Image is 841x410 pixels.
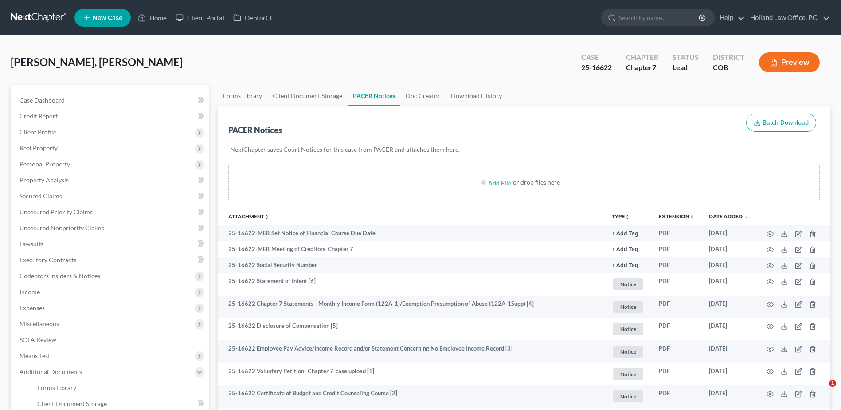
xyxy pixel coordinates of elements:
[613,368,643,380] span: Notice
[652,63,656,71] span: 7
[12,204,209,220] a: Unsecured Priority Claims
[715,10,745,26] a: Help
[652,257,702,273] td: PDF
[612,245,645,253] a: + Add Tag
[673,52,699,63] div: Status
[652,296,702,318] td: PDF
[612,389,645,404] a: Notice
[702,385,756,408] td: [DATE]
[20,96,65,104] span: Case Dashboard
[625,214,630,220] i: unfold_more
[612,344,645,359] a: Notice
[230,145,818,154] p: NextChapter saves Court Notices for this case from PACER and attaches them here.
[218,257,605,273] td: 25-16622 Social Security Number
[652,241,702,257] td: PDF
[702,340,756,363] td: [DATE]
[673,63,699,73] div: Lead
[133,10,171,26] a: Home
[612,261,645,269] a: + Add Tag
[228,125,282,135] div: PACER Notices
[613,390,643,402] span: Notice
[581,52,612,63] div: Case
[218,225,605,241] td: 25-16622-MER Set Notice of Financial Course Due Date
[30,380,209,396] a: Forms Library
[811,380,832,401] iframe: Intercom live chat
[626,63,658,73] div: Chapter
[400,85,446,106] a: Doc Creator
[702,273,756,296] td: [DATE]
[763,119,809,126] span: Batch Download
[218,273,605,296] td: 25-16622 Statement of Intent [6]
[12,108,209,124] a: Credit Report
[652,273,702,296] td: PDF
[709,213,749,220] a: Date Added expand_more
[652,385,702,408] td: PDF
[12,188,209,204] a: Secured Claims
[702,225,756,241] td: [DATE]
[581,63,612,73] div: 25-16622
[612,263,638,268] button: + Add Tag
[652,225,702,241] td: PDF
[267,85,348,106] a: Client Document Storage
[93,15,122,21] span: New Case
[652,363,702,386] td: PDF
[702,363,756,386] td: [DATE]
[20,256,76,264] span: Executory Contracts
[612,277,645,292] a: Notice
[759,52,820,72] button: Preview
[689,214,695,220] i: unfold_more
[20,272,100,280] span: Codebtors Insiders & Notices
[171,10,229,26] a: Client Portal
[612,322,645,336] a: Notice
[446,85,507,106] a: Download History
[12,92,209,108] a: Case Dashboard
[613,301,643,313] span: Notice
[20,336,56,343] span: SOFA Review
[20,240,43,248] span: Lawsuits
[264,214,270,220] i: unfold_more
[702,241,756,257] td: [DATE]
[11,55,183,68] span: [PERSON_NAME], [PERSON_NAME]
[12,172,209,188] a: Property Analysis
[626,52,658,63] div: Chapter
[12,252,209,268] a: Executory Contracts
[659,213,695,220] a: Extensionunfold_more
[20,176,69,184] span: Property Analysis
[746,10,830,26] a: Holland Law Office, P.C.
[702,318,756,341] td: [DATE]
[20,224,104,232] span: Unsecured Nonpriority Claims
[218,385,605,408] td: 25-16622 Certificate of Budget and Credit Counseling Course [2]
[743,214,749,220] i: expand_more
[613,323,643,335] span: Notice
[652,340,702,363] td: PDF
[612,229,645,237] a: + Add Tag
[613,346,643,358] span: Notice
[612,231,638,237] button: + Add Tag
[12,220,209,236] a: Unsecured Nonpriority Claims
[702,257,756,273] td: [DATE]
[20,368,82,375] span: Additional Documents
[12,332,209,348] a: SOFA Review
[348,85,400,106] a: PACER Notices
[20,128,56,136] span: Client Profile
[713,52,745,63] div: District
[829,380,836,387] span: 1
[229,10,279,26] a: DebtorCC
[612,300,645,314] a: Notice
[12,236,209,252] a: Lawsuits
[20,160,70,168] span: Personal Property
[20,352,50,359] span: Means Test
[218,318,605,341] td: 25-16622 Disclosure of Compensation [5]
[613,278,643,290] span: Notice
[218,296,605,318] td: 25-16622 Chapter 7 Statements - Monthly Income Form (122A-1)/Exemption Presumption of Abuse (122A...
[218,85,267,106] a: Forms Library
[652,318,702,341] td: PDF
[37,384,76,391] span: Forms Library
[612,214,630,220] button: TYPEunfold_more
[612,247,638,252] button: + Add Tag
[218,340,605,363] td: 25-16622 Employee Pay Advice/Income Record and/or Statement Concerning No Employee Income Record [3]
[37,400,107,407] span: Client Document Storage
[619,9,700,26] input: Search by name...
[20,288,40,296] span: Income
[20,112,58,120] span: Credit Report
